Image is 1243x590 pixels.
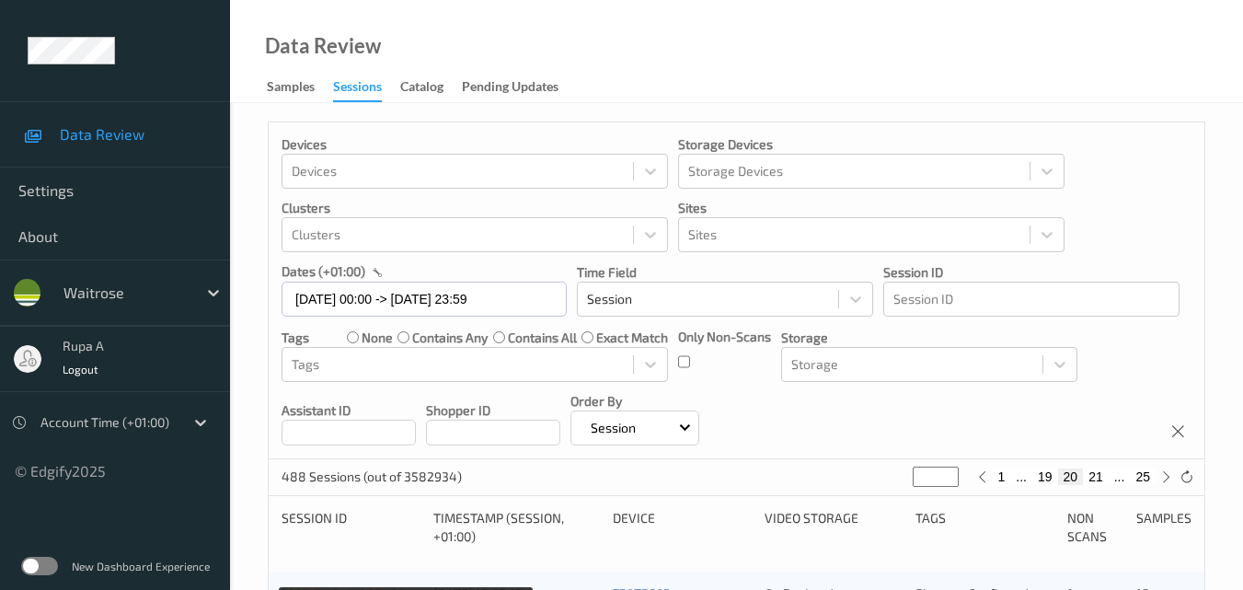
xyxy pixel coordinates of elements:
p: dates (+01:00) [282,262,365,281]
div: Tags [915,509,1054,546]
p: Tags [282,329,309,347]
button: 19 [1032,469,1058,485]
p: Assistant ID [282,401,416,420]
p: 488 Sessions (out of 3582934) [282,468,462,486]
div: Sessions [333,77,382,102]
div: Samples [1136,509,1191,546]
button: 21 [1083,469,1109,485]
div: Catalog [400,77,443,100]
a: Catalog [400,75,462,100]
div: Pending Updates [462,77,558,100]
p: Storage Devices [678,135,1065,154]
a: Sessions [333,75,400,102]
p: Session [584,419,642,437]
button: ... [1010,469,1032,485]
p: Devices [282,135,668,154]
p: Sites [678,199,1065,217]
label: contains any [412,329,488,347]
div: Samples [267,77,315,100]
a: Samples [267,75,333,100]
p: Shopper ID [426,401,560,420]
a: Pending Updates [462,75,577,100]
p: Clusters [282,199,668,217]
p: Session ID [883,263,1180,282]
label: none [362,329,393,347]
div: Session ID [282,509,420,546]
button: 25 [1130,469,1156,485]
p: Only Non-Scans [678,328,771,346]
label: exact match [596,329,668,347]
div: Data Review [265,37,381,55]
button: 1 [993,469,1011,485]
label: contains all [508,329,577,347]
div: Non Scans [1067,509,1122,546]
p: Time Field [577,263,873,282]
button: ... [1109,469,1131,485]
div: Timestamp (Session, +01:00) [433,509,600,546]
div: Video Storage [765,509,903,546]
p: Order By [570,392,699,411]
div: Device [613,509,752,546]
p: Storage [781,329,1077,347]
button: 20 [1058,469,1084,485]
